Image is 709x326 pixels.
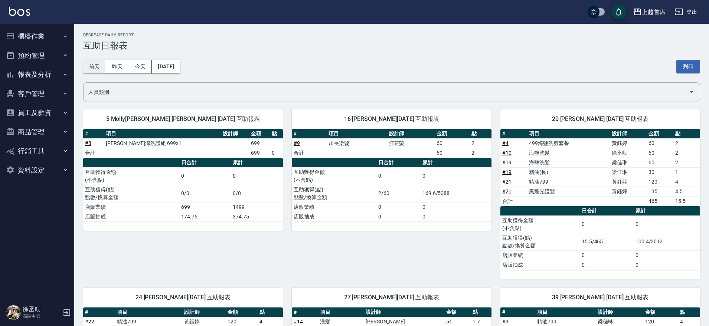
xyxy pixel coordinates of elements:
[83,202,179,212] td: 店販業績
[85,319,94,325] a: #22
[221,129,249,139] th: 設計師
[643,307,678,317] th: 金額
[86,86,686,99] input: 人員名稱
[292,185,376,202] td: 互助獲得(點) 點數/換算金額
[527,129,610,139] th: 項目
[647,187,673,196] td: 135
[502,140,509,146] a: #4
[6,305,21,320] img: Person
[270,148,283,158] td: 0
[435,148,470,158] td: 60
[3,27,71,46] button: 櫃檯作業
[292,158,491,222] table: a dense table
[376,167,421,185] td: 0
[642,7,666,17] div: 上越首席
[610,187,647,196] td: 黃鈺婷
[3,103,71,122] button: 員工及薪資
[9,7,30,16] img: Logo
[83,40,700,51] h3: 互助日報表
[647,196,673,206] td: 465
[387,138,435,148] td: 江芷螢
[421,185,491,202] td: 169.6/5088
[292,148,327,158] td: 合計
[647,148,673,158] td: 60
[83,148,104,158] td: 合計
[292,307,318,317] th: #
[179,185,231,202] td: 0/0
[500,206,700,270] table: a dense table
[421,202,491,212] td: 0
[182,307,226,317] th: 設計師
[3,141,71,161] button: 行銷工具
[258,307,283,317] th: 點
[580,233,634,250] td: 15.5/465
[23,306,61,313] h5: 徐丞勛
[500,196,527,206] td: 合計
[470,148,491,158] td: 2
[502,159,512,165] a: #19
[294,140,300,146] a: #9
[500,260,580,270] td: 店販抽成
[83,167,179,185] td: 互助獲得金額 (不含點)
[676,60,700,73] button: 列印
[376,185,421,202] td: 2/60
[421,167,491,185] td: 0
[294,319,303,325] a: #14
[292,129,491,158] table: a dense table
[85,140,91,146] a: #8
[470,138,491,148] td: 2
[610,177,647,187] td: 黃鈺婷
[327,129,387,139] th: 項目
[231,202,283,212] td: 1499
[647,138,673,148] td: 60
[673,167,700,177] td: 1
[527,177,610,187] td: 精油799
[83,307,115,317] th: #
[678,307,700,317] th: 點
[673,196,700,206] td: 15.5
[610,138,647,148] td: 黃鈺婷
[292,129,327,139] th: #
[292,167,376,185] td: 互助獲得金額 (不含點)
[3,65,71,84] button: 報表及分析
[179,167,231,185] td: 0
[387,129,435,139] th: 設計師
[226,307,258,317] th: 金額
[502,319,509,325] a: #3
[610,148,647,158] td: 徐丞勛
[527,167,610,177] td: 精油(長)
[231,158,283,168] th: 累計
[634,215,700,233] td: 0
[92,294,274,301] span: 24 [PERSON_NAME][DATE] 互助報表
[435,129,470,139] th: 金額
[231,167,283,185] td: 0
[3,122,71,142] button: 商品管理
[83,129,104,139] th: #
[647,167,673,177] td: 30
[301,294,483,301] span: 27 [PERSON_NAME][DATE] 互助報表
[3,46,71,65] button: 預約管理
[83,212,179,221] td: 店販抽成
[444,307,471,317] th: 金額
[83,158,283,222] table: a dense table
[502,179,512,185] a: #21
[83,33,700,37] h2: Decrease Daily Report
[673,187,700,196] td: 4.5
[634,206,700,216] th: 累計
[3,84,71,103] button: 客戶管理
[500,307,535,317] th: #
[610,167,647,177] td: 梁佳琳
[23,313,61,320] p: 高階主管
[673,129,700,139] th: 點
[435,138,470,148] td: 60
[527,187,610,196] td: 黑耀光護髮
[364,307,444,317] th: 設計師
[470,129,491,139] th: 點
[502,169,512,175] a: #19
[471,307,491,317] th: 點
[500,215,580,233] td: 互助獲得金額 (不含點)
[673,148,700,158] td: 2
[673,158,700,167] td: 2
[647,177,673,187] td: 120
[673,138,700,148] td: 2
